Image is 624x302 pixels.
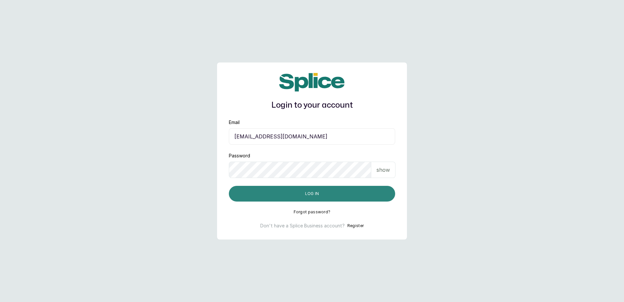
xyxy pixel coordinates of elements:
[294,209,331,215] button: Forgot password?
[260,222,345,229] p: Don't have a Splice Business account?
[229,186,395,202] button: Log in
[229,152,250,159] label: Password
[376,166,390,174] p: show
[229,119,240,126] label: Email
[347,222,364,229] button: Register
[229,99,395,111] h1: Login to your account
[229,128,395,145] input: email@acme.com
